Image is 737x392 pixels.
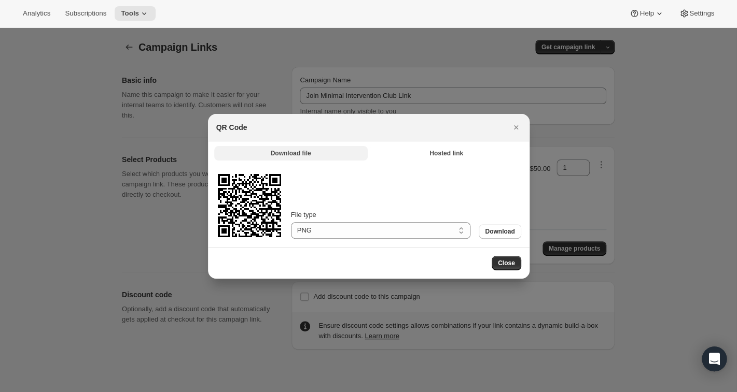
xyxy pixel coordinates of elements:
button: Close [492,256,521,270]
span: Analytics [23,9,50,18]
span: Settings [689,9,714,18]
button: Close [509,120,523,135]
button: Analytics [17,6,57,21]
button: Tools [115,6,156,21]
span: Tools [121,9,139,18]
button: Download [479,224,521,239]
span: Hosted link [429,149,463,157]
span: Download file [271,149,311,157]
button: Subscriptions [59,6,113,21]
span: Download [485,227,514,236]
button: Settings [673,6,720,21]
span: File type [291,211,316,219]
span: Help [639,9,653,18]
h2: QR Code [216,122,247,133]
span: Close [498,259,515,267]
button: Help [623,6,670,21]
div: Open Intercom Messenger [702,346,727,371]
span: Subscriptions [65,9,106,18]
